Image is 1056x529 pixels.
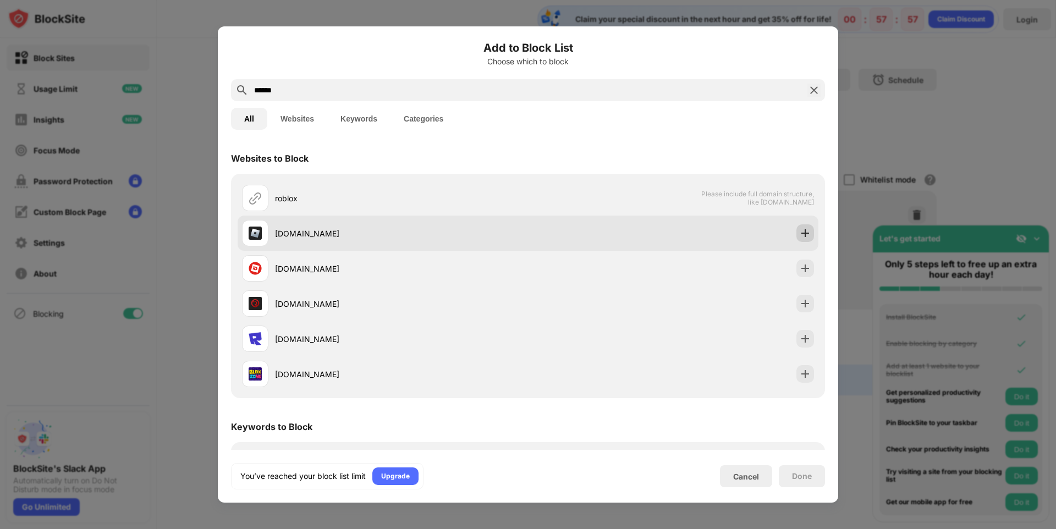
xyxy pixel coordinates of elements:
[275,192,528,204] div: roblox
[733,472,759,481] div: Cancel
[275,298,528,310] div: [DOMAIN_NAME]
[231,108,267,130] button: All
[267,108,327,130] button: Websites
[249,227,262,240] img: favicons
[249,367,262,381] img: favicons
[231,153,309,164] div: Websites to Block
[231,421,312,432] div: Keywords to Block
[249,332,262,345] img: favicons
[275,333,528,345] div: [DOMAIN_NAME]
[807,84,821,97] img: search-close
[235,84,249,97] img: search.svg
[275,263,528,274] div: [DOMAIN_NAME]
[275,368,528,380] div: [DOMAIN_NAME]
[249,191,262,205] img: url.svg
[231,40,825,56] h6: Add to Block List
[240,471,366,482] div: You’ve reached your block list limit
[792,472,812,481] div: Done
[327,108,391,130] button: Keywords
[249,262,262,275] img: favicons
[231,57,825,66] div: Choose which to block
[701,190,814,206] span: Please include full domain structure, like [DOMAIN_NAME]
[275,228,528,239] div: [DOMAIN_NAME]
[391,108,457,130] button: Categories
[249,297,262,310] img: favicons
[381,471,410,482] div: Upgrade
